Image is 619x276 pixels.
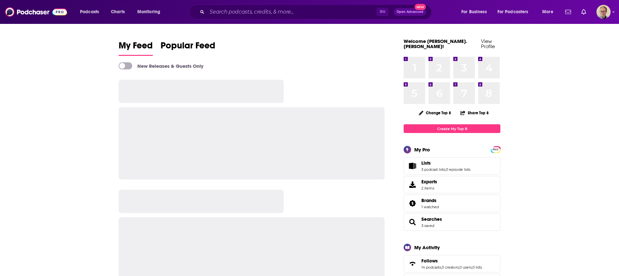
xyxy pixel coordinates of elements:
[406,259,419,268] a: Follows
[161,40,215,55] span: Popular Feed
[596,5,611,19] button: Show profile menu
[195,5,438,19] div: Search podcasts, credits, & more...
[460,107,489,119] button: Share Top 8
[457,7,495,17] button: open menu
[459,265,472,270] a: 0 users
[406,199,419,208] a: Brands
[397,10,423,14] span: Open Advanced
[596,5,611,19] span: Logged in as tommy.lynch
[119,40,153,55] span: My Feed
[442,265,459,270] a: 0 creators
[493,7,538,17] button: open menu
[421,258,482,264] a: Follows
[404,157,500,175] span: Lists
[119,40,153,56] a: My Feed
[377,8,388,16] span: ⌘ K
[596,5,611,19] img: User Profile
[421,258,438,264] span: Follows
[421,198,439,203] a: Brands
[404,255,500,272] span: Follows
[406,161,419,170] a: Lists
[404,38,467,49] a: Welcome [PERSON_NAME].[PERSON_NAME]!
[207,7,377,17] input: Search podcasts, credits, & more...
[111,7,125,16] span: Charts
[404,124,500,133] a: Create My Top 8
[421,160,431,166] span: Lists
[406,218,419,227] a: Searches
[5,6,67,18] img: Podchaser - Follow, Share and Rate Podcasts
[492,147,499,152] a: PRO
[137,7,160,16] span: Monitoring
[421,179,437,185] span: Exports
[119,62,203,69] a: New Releases & Guests Only
[421,205,439,209] a: 1 watched
[404,176,500,193] a: Exports
[492,147,499,152] span: PRO
[107,7,129,17] a: Charts
[481,38,495,49] a: View Profile
[415,4,426,10] span: New
[542,7,553,16] span: More
[404,195,500,212] span: Brands
[421,223,434,228] a: 3 saved
[80,7,99,16] span: Podcasts
[441,265,442,270] span: ,
[563,6,574,17] a: Show notifications dropdown
[579,6,589,17] a: Show notifications dropdown
[75,7,107,17] button: open menu
[472,265,472,270] span: ,
[421,167,445,172] a: 3 podcast lists
[421,265,441,270] a: 14 podcasts
[161,40,215,56] a: Popular Feed
[421,160,470,166] a: Lists
[445,167,446,172] span: ,
[414,147,430,153] div: My Pro
[538,7,561,17] button: open menu
[472,265,482,270] a: 0 lists
[415,109,455,117] button: Change Top 8
[414,244,440,250] div: My Activity
[421,198,437,203] span: Brands
[446,167,470,172] a: 0 episode lists
[406,180,419,189] span: Exports
[421,216,442,222] a: Searches
[497,7,528,16] span: For Podcasters
[133,7,169,17] button: open menu
[461,7,487,16] span: For Business
[394,8,426,16] button: Open AdvancedNew
[421,186,437,190] span: 2 items
[404,213,500,231] span: Searches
